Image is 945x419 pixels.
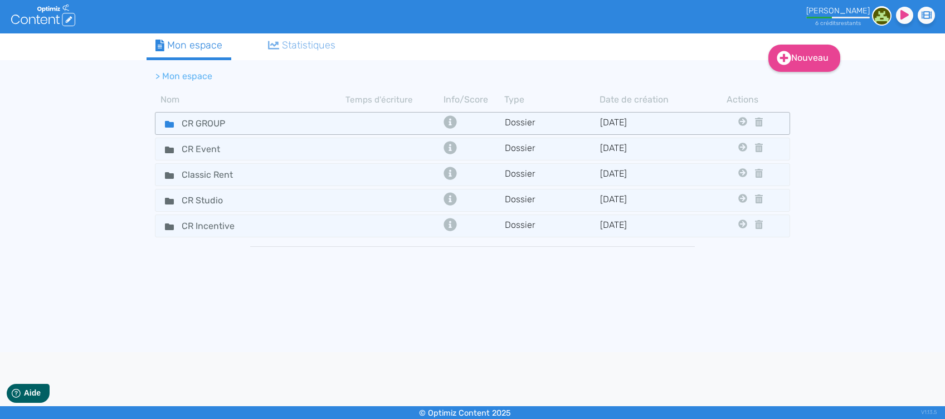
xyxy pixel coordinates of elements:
span: s [858,20,861,27]
td: [DATE] [600,218,695,234]
th: Nom [155,93,345,106]
td: [DATE] [600,115,695,131]
div: V1.13.5 [921,406,937,419]
input: Nom de dossier [173,141,257,157]
th: Type [504,93,600,106]
td: [DATE] [600,167,695,183]
td: Dossier [504,218,600,234]
small: 6 crédit restant [815,20,861,27]
a: Nouveau [768,45,840,72]
td: Dossier [504,115,600,131]
input: Nom de dossier [173,192,257,208]
th: Actions [735,93,750,106]
li: > Mon espace [155,70,212,83]
input: Nom de dossier [173,218,257,234]
th: Info/Score [441,93,504,106]
span: s [836,20,839,27]
a: Mon espace [147,33,231,60]
nav: breadcrumb [147,63,704,90]
input: Nom de dossier [173,167,257,183]
td: Dossier [504,192,600,208]
div: Mon espace [155,38,222,53]
td: Dossier [504,167,600,183]
div: Statistiques [268,38,336,53]
th: Temps d'écriture [345,93,441,106]
small: © Optimiz Content 2025 [419,408,511,418]
td: [DATE] [600,141,695,157]
th: Date de création [600,93,695,106]
div: [PERSON_NAME] [806,6,870,16]
img: f251995081c16a82ff91ed3a3de36e78 [872,6,892,26]
a: Statistiques [259,33,345,57]
input: Nom de dossier [173,115,257,131]
td: Dossier [504,141,600,157]
td: [DATE] [600,192,695,208]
